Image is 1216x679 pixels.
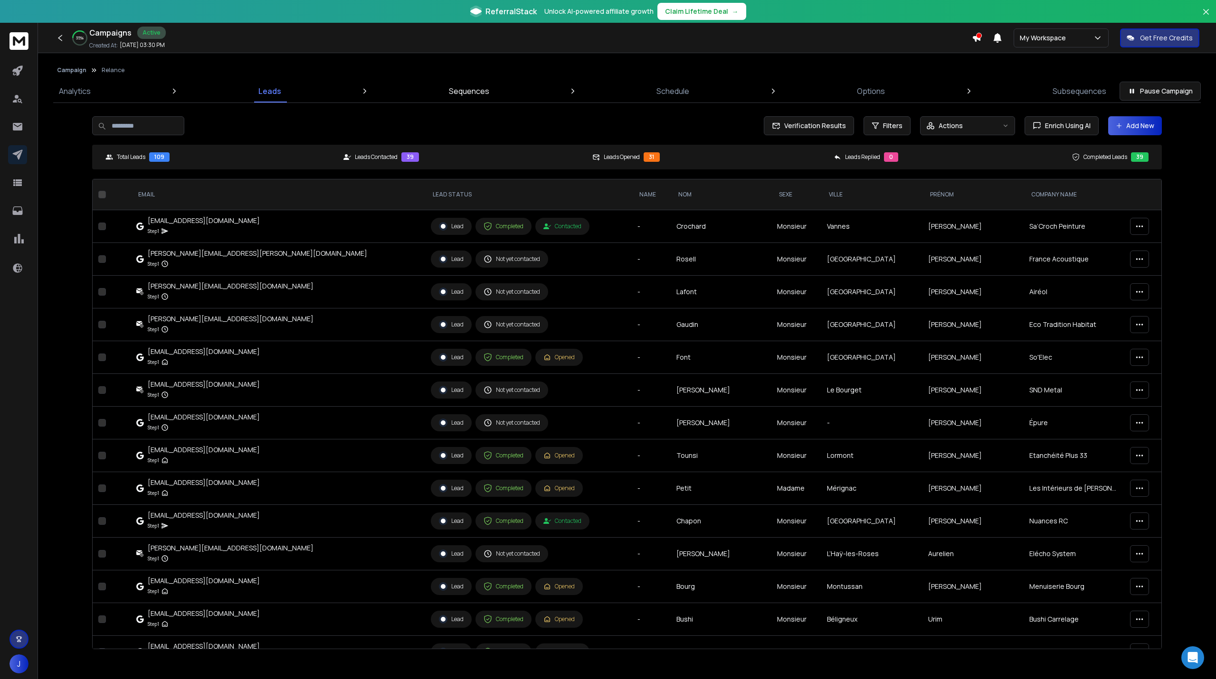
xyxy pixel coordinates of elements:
[671,538,772,570] td: [PERSON_NAME]
[922,603,1024,636] td: Urim
[148,357,159,367] p: Step 1
[671,472,772,505] td: Petit
[845,153,880,161] p: Leads Replied
[821,439,922,472] td: Lormont
[102,66,124,74] p: Relance
[922,243,1024,276] td: [PERSON_NAME]
[1024,210,1125,243] td: Sa’Croch Peinture
[884,152,898,162] div: 0
[1024,636,1125,669] td: CHN Maçonnerie
[764,116,854,135] button: Verification Results
[864,116,911,135] button: Filters
[771,276,821,308] td: Monsieur
[59,85,91,97] p: Analytics
[148,314,313,324] div: [PERSON_NAME][EMAIL_ADDRESS][DOMAIN_NAME]
[484,255,540,263] div: Not yet contacted
[632,243,670,276] td: -
[632,276,670,308] td: -
[148,619,159,629] p: Step 1
[671,276,772,308] td: Lafont
[771,308,821,341] td: Monsieur
[1131,152,1149,162] div: 39
[439,615,464,623] div: Lead
[671,308,772,341] td: Gaudin
[57,66,86,74] button: Campaign
[148,325,159,334] p: Step 1
[922,341,1024,374] td: [PERSON_NAME]
[137,27,166,39] div: Active
[1020,33,1070,43] p: My Workspace
[657,3,746,20] button: Claim Lifetime Deal→
[484,386,540,394] div: Not yet contacted
[632,407,670,439] td: -
[484,419,540,427] div: Not yet contacted
[922,407,1024,439] td: [PERSON_NAME]
[484,648,523,656] div: Completed
[439,582,464,591] div: Lead
[1083,153,1127,161] p: Completed Leads
[821,407,922,439] td: -
[1200,6,1212,28] button: Close banner
[543,615,575,623] div: Opened
[671,636,772,669] td: Cihan
[644,152,660,162] div: 31
[543,648,581,656] div: Contacted
[449,85,489,97] p: Sequences
[1053,85,1106,97] p: Subsequences
[671,341,772,374] td: Font
[922,179,1024,210] th: Prénom
[922,538,1024,570] td: Aurelien
[1024,538,1125,570] td: Elécho System
[821,603,922,636] td: Béligneux
[439,255,464,263] div: Lead
[671,179,772,210] th: Nom
[425,179,632,210] th: LEAD STATUS
[604,153,640,161] p: Leads Opened
[148,226,159,236] p: Step 1
[821,505,922,538] td: [GEOGRAPHIC_DATA]
[671,570,772,603] td: Bourg
[148,412,260,422] div: [EMAIL_ADDRESS][DOMAIN_NAME]
[632,603,670,636] td: -
[148,488,159,498] p: Step 1
[484,549,540,558] div: Not yet contacted
[922,276,1024,308] td: [PERSON_NAME]
[771,210,821,243] td: Monsieur
[771,603,821,636] td: Monsieur
[439,419,464,427] div: Lead
[922,210,1024,243] td: [PERSON_NAME]
[148,456,159,465] p: Step 1
[1025,116,1099,135] button: Enrich Using AI
[258,85,281,97] p: Leads
[922,636,1024,669] td: Eren
[771,538,821,570] td: Monsieur
[543,353,575,361] div: Opened
[922,570,1024,603] td: [PERSON_NAME]
[76,35,84,41] p: 35 %
[821,538,922,570] td: L’Haÿ-les-Roses
[148,347,260,356] div: [EMAIL_ADDRESS][DOMAIN_NAME]
[771,341,821,374] td: Monsieur
[1140,33,1193,43] p: Get Free Credits
[771,505,821,538] td: Monsieur
[484,353,523,362] div: Completed
[656,85,689,97] p: Schedule
[439,320,464,329] div: Lead
[632,636,670,669] td: -
[632,210,670,243] td: -
[883,121,902,130] span: Filters
[544,7,654,16] p: Unlock AI-powered affiliate growth
[1041,121,1091,130] span: Enrich Using AI
[821,243,922,276] td: [GEOGRAPHIC_DATA]
[922,472,1024,505] td: [PERSON_NAME]
[148,390,159,400] p: Step 1
[484,288,540,296] div: Not yet contacted
[1120,82,1201,101] button: Pause Campaign
[89,27,132,38] h1: Campaigns
[1024,179,1125,210] th: Company Name
[439,222,464,231] div: Lead
[671,243,772,276] td: Rosell
[671,439,772,472] td: Tounsi
[439,484,464,493] div: Lead
[1024,276,1125,308] td: Airéol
